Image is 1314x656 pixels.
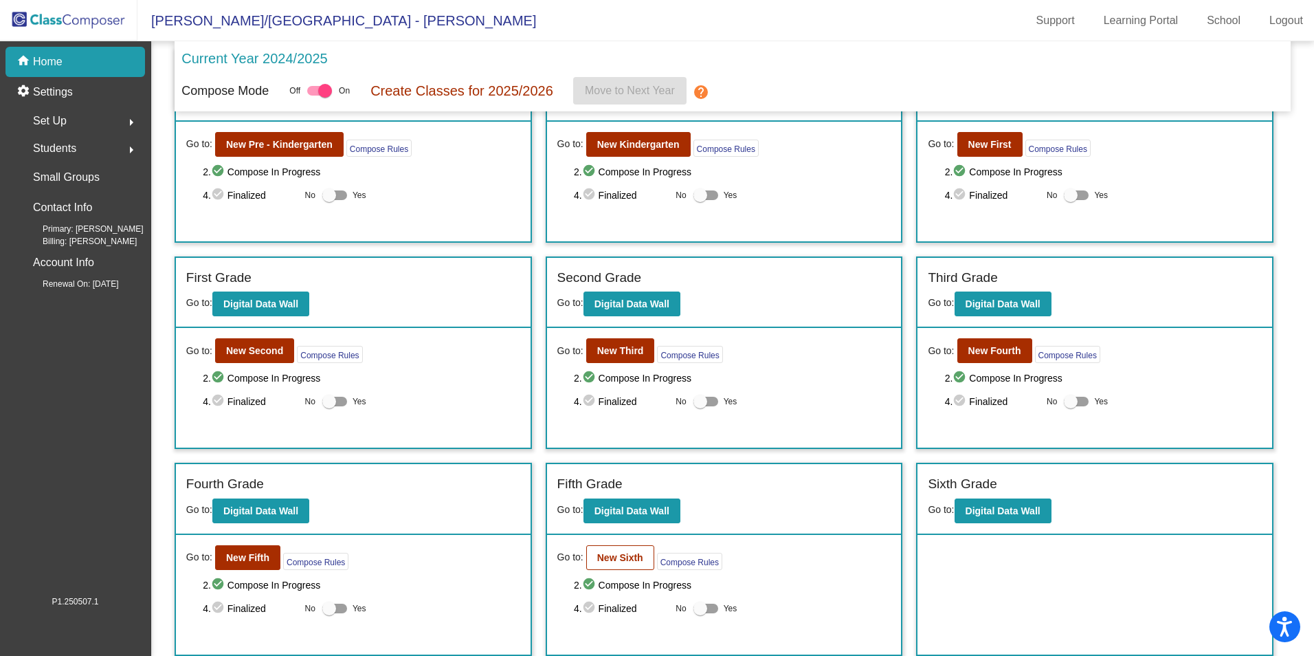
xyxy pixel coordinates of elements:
button: Compose Rules [657,346,722,363]
span: 4. Finalized [945,187,1040,204]
span: 2. Compose In Progress [574,164,891,180]
span: 2. Compose In Progress [574,370,891,386]
span: Go to: [557,504,583,515]
span: No [1047,189,1057,201]
span: Go to: [557,344,583,358]
b: New Sixth [597,552,643,563]
span: Yes [724,187,737,204]
span: Yes [353,600,366,617]
mat-icon: check_circle [582,600,599,617]
span: Go to: [557,137,583,151]
a: Support [1025,10,1086,32]
span: No [676,602,686,615]
span: 2. Compose In Progress [203,164,520,180]
button: Digital Data Wall [212,499,309,523]
span: Go to: [186,504,212,515]
span: 2. Compose In Progress [945,370,1262,386]
span: Go to: [186,550,212,565]
span: Primary: [PERSON_NAME] [21,223,144,235]
span: Yes [1094,187,1108,204]
mat-icon: check_circle [211,393,227,410]
button: Digital Data Wall [955,292,1051,316]
mat-icon: arrow_right [123,114,140,131]
mat-icon: check_circle [582,164,599,180]
span: 2. Compose In Progress [574,577,891,593]
mat-icon: check_circle [582,187,599,204]
b: New Pre - Kindergarten [226,139,333,150]
button: Digital Data Wall [212,292,309,316]
button: Compose Rules [283,553,348,570]
b: New First [968,139,1012,150]
span: Go to: [186,344,212,358]
span: No [1047,395,1057,408]
p: Home [33,54,63,70]
button: Compose Rules [1025,140,1091,157]
button: Digital Data Wall [583,499,680,523]
span: No [676,395,686,408]
mat-icon: check_circle [582,370,599,386]
button: New Third [586,338,655,363]
span: 4. Finalized [203,187,298,204]
span: Go to: [186,297,212,308]
mat-icon: check_circle [953,164,969,180]
span: Go to: [928,504,954,515]
mat-icon: check_circle [953,393,969,410]
span: Go to: [928,297,954,308]
span: 4. Finalized [945,393,1040,410]
mat-icon: check_circle [211,187,227,204]
button: New First [957,132,1023,157]
span: Set Up [33,111,67,131]
span: Go to: [557,550,583,565]
b: Digital Data Wall [223,298,298,309]
p: Settings [33,84,73,100]
span: 4. Finalized [203,393,298,410]
label: Third Grade [928,268,997,288]
mat-icon: check_circle [211,370,227,386]
p: Current Year 2024/2025 [181,48,327,69]
b: Digital Data Wall [594,298,669,309]
b: New Kindergarten [597,139,680,150]
label: Second Grade [557,268,642,288]
b: Digital Data Wall [223,505,298,516]
span: Go to: [186,137,212,151]
label: First Grade [186,268,252,288]
button: New Fourth [957,338,1032,363]
button: Digital Data Wall [955,499,1051,523]
span: 2. Compose In Progress [945,164,1262,180]
span: On [339,85,350,97]
span: Yes [353,187,366,204]
a: Logout [1258,10,1314,32]
span: [PERSON_NAME]/[GEOGRAPHIC_DATA] - [PERSON_NAME] [137,10,536,32]
span: Yes [724,393,737,410]
mat-icon: check_circle [211,577,227,593]
span: Move to Next Year [586,85,676,96]
span: No [676,189,686,201]
button: Compose Rules [693,140,759,157]
mat-icon: settings [16,84,33,100]
span: Go to: [928,137,954,151]
b: Digital Data Wall [966,298,1040,309]
mat-icon: check_circle [953,187,969,204]
button: New Second [215,338,294,363]
span: 2. Compose In Progress [203,577,520,593]
mat-icon: help [692,84,709,100]
mat-icon: check_circle [211,164,227,180]
p: Account Info [33,253,94,272]
span: Yes [353,393,366,410]
mat-icon: arrow_right [123,142,140,158]
mat-icon: home [16,54,33,70]
span: 2. Compose In Progress [203,370,520,386]
span: Off [289,85,300,97]
span: Students [33,139,76,158]
label: Fourth Grade [186,474,264,494]
b: New Fourth [968,345,1021,356]
p: Create Classes for 2025/2026 [370,80,553,101]
a: Learning Portal [1093,10,1190,32]
span: Yes [724,600,737,617]
span: No [305,189,315,201]
a: School [1196,10,1251,32]
span: 4. Finalized [203,600,298,617]
button: New Kindergarten [586,132,691,157]
p: Contact Info [33,198,92,217]
span: Go to: [557,297,583,308]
